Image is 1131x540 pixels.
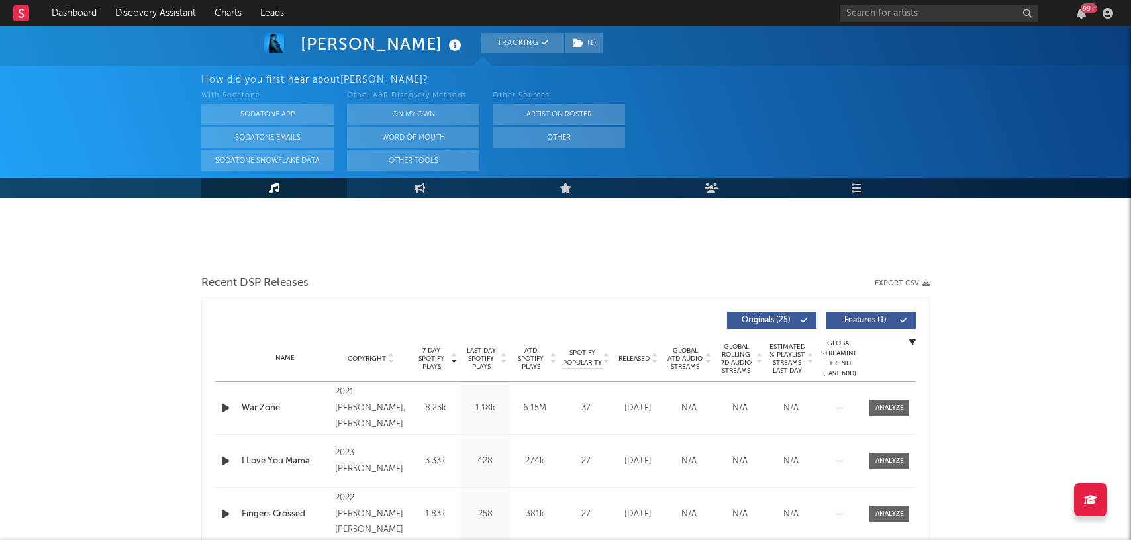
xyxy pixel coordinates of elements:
span: ( 1 ) [564,33,603,53]
span: Global Rolling 7D Audio Streams [718,343,754,375]
div: Other A&R Discovery Methods [347,88,479,104]
div: [DATE] [616,455,660,468]
a: Fingers Crossed [242,508,328,521]
div: 381k [513,508,556,521]
div: [DATE] [616,402,660,415]
span: 7 Day Spotify Plays [414,347,449,371]
button: Originals(25) [727,312,816,329]
button: (1) [565,33,603,53]
div: 3.33k [414,455,457,468]
div: Other Sources [493,88,625,104]
span: Spotify Popularity [563,348,602,368]
div: 2021 [PERSON_NAME], [PERSON_NAME] [335,384,407,432]
button: Export CSV [875,279,930,287]
div: 428 [464,455,507,468]
button: 99+ [1077,8,1086,19]
div: 27 [563,455,609,468]
span: Released [618,355,650,363]
div: 1.83k [414,508,457,521]
button: Other Tools [347,150,479,171]
div: 258 [464,508,507,521]
div: With Sodatone [201,88,334,104]
a: I Love You Mama [242,455,328,468]
button: Word Of Mouth [347,127,479,148]
button: Tracking [481,33,564,53]
button: Other [493,127,625,148]
div: N/A [769,402,813,415]
button: Features(1) [826,312,916,329]
div: How did you first hear about [PERSON_NAME] ? [201,72,1131,88]
button: Sodatone App [201,104,334,125]
button: Sodatone Snowflake Data [201,150,334,171]
div: [PERSON_NAME] [301,33,465,55]
div: 2023 [PERSON_NAME] [335,445,407,477]
div: 27 [563,508,609,521]
input: Search for artists [840,5,1038,22]
button: On My Own [347,104,479,125]
span: Originals ( 25 ) [736,316,797,324]
div: 37 [563,402,609,415]
div: N/A [718,402,762,415]
div: N/A [667,508,711,521]
div: [DATE] [616,508,660,521]
div: Name [242,353,328,363]
span: Last Day Spotify Plays [464,347,499,371]
div: N/A [769,455,813,468]
div: 8.23k [414,402,457,415]
div: 99 + [1081,3,1097,13]
button: Artist on Roster [493,104,625,125]
span: Copyright [348,355,386,363]
div: Global Streaming Trend (Last 60D) [820,339,860,379]
span: Global ATD Audio Streams [667,347,703,371]
div: N/A [718,455,762,468]
span: Recent DSP Releases [201,275,309,291]
span: Estimated % Playlist Streams Last Day [769,343,805,375]
span: Features ( 1 ) [835,316,896,324]
div: 2022 [PERSON_NAME] [PERSON_NAME] [335,490,407,538]
div: N/A [769,508,813,521]
a: War Zone [242,402,328,415]
div: 1.18k [464,402,507,415]
span: ATD Spotify Plays [513,347,548,371]
div: N/A [667,402,711,415]
button: Sodatone Emails [201,127,334,148]
div: N/A [718,508,762,521]
div: N/A [667,455,711,468]
div: 274k [513,455,556,468]
div: 6.15M [513,402,556,415]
